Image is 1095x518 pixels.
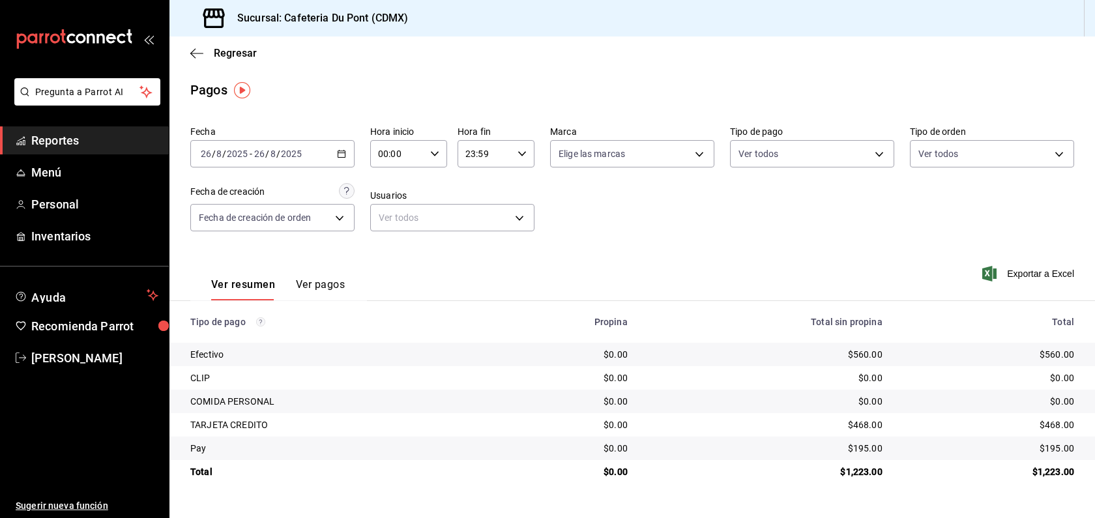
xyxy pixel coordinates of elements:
[190,317,478,327] div: Tipo de pago
[212,149,216,159] span: /
[190,395,478,408] div: COMIDA PERSONAL
[9,94,160,108] a: Pregunta a Parrot AI
[985,266,1074,281] button: Exportar a Excel
[370,191,534,200] label: Usuarios
[256,317,265,326] svg: Los pagos realizados con Pay y otras terminales son montos brutos.
[499,395,627,408] div: $0.00
[31,227,158,245] span: Inventarios
[458,127,534,136] label: Hora fin
[649,395,883,408] div: $0.00
[499,371,627,384] div: $0.00
[903,418,1074,431] div: $468.00
[16,499,158,513] span: Sugerir nueva función
[211,278,275,300] button: Ver resumen
[190,47,257,59] button: Regresar
[190,80,227,100] div: Pagos
[499,418,627,431] div: $0.00
[31,164,158,181] span: Menú
[910,127,1074,136] label: Tipo de orden
[31,349,158,367] span: [PERSON_NAME]
[730,127,894,136] label: Tipo de pago
[31,317,158,335] span: Recomienda Parrot
[559,147,625,160] span: Elige las marcas
[499,317,627,327] div: Propina
[903,348,1074,361] div: $560.00
[31,132,158,149] span: Reportes
[190,442,478,455] div: Pay
[370,204,534,231] div: Ver todos
[280,149,302,159] input: ----
[226,149,248,159] input: ----
[35,85,140,99] span: Pregunta a Parrot AI
[499,465,627,478] div: $0.00
[903,395,1074,408] div: $0.00
[250,149,252,159] span: -
[649,317,883,327] div: Total sin propina
[296,278,345,300] button: Ver pagos
[649,465,883,478] div: $1,223.00
[903,465,1074,478] div: $1,223.00
[276,149,280,159] span: /
[370,127,447,136] label: Hora inicio
[200,149,212,159] input: --
[190,127,355,136] label: Fecha
[649,348,883,361] div: $560.00
[254,149,265,159] input: --
[649,442,883,455] div: $195.00
[550,127,714,136] label: Marca
[190,418,478,431] div: TARJETA CREDITO
[649,371,883,384] div: $0.00
[499,442,627,455] div: $0.00
[227,10,408,26] h3: Sucursal: Cafeteria Du Pont (CDMX)
[199,211,311,224] span: Fecha de creación de orden
[143,34,154,44] button: open_drawer_menu
[14,78,160,106] button: Pregunta a Parrot AI
[918,147,958,160] span: Ver todos
[234,82,250,98] img: Tooltip marker
[270,149,276,159] input: --
[903,317,1074,327] div: Total
[190,465,478,478] div: Total
[214,47,257,59] span: Regresar
[499,348,627,361] div: $0.00
[190,348,478,361] div: Efectivo
[222,149,226,159] span: /
[903,442,1074,455] div: $195.00
[903,371,1074,384] div: $0.00
[190,185,265,199] div: Fecha de creación
[190,371,478,384] div: CLIP
[31,195,158,213] span: Personal
[216,149,222,159] input: --
[649,418,883,431] div: $468.00
[211,278,345,300] div: navigation tabs
[265,149,269,159] span: /
[738,147,778,160] span: Ver todos
[31,287,141,303] span: Ayuda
